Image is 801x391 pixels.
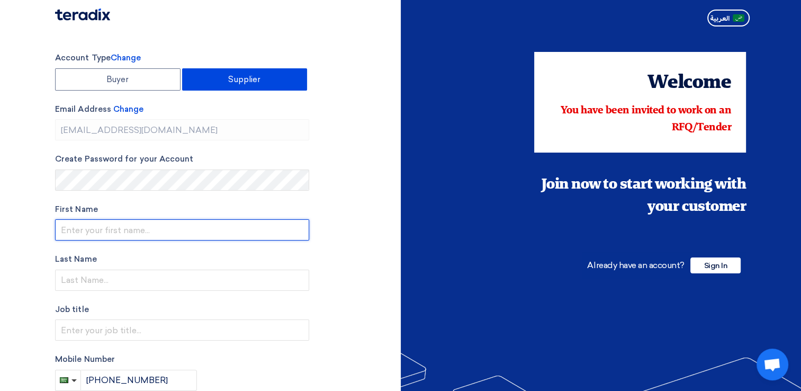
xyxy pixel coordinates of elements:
[710,15,730,22] span: العربية
[549,69,731,97] div: Welcome
[55,153,309,165] label: Create Password for your Account
[55,52,309,64] label: Account Type
[55,203,309,216] label: First Name
[111,53,141,63] span: Change
[690,260,741,270] a: Sign In
[587,260,684,270] span: Already have an account?
[690,257,741,273] span: Sign In
[81,370,197,391] input: Enter phone number...
[534,174,746,218] div: Join now to start working with your customer
[55,319,309,341] input: Enter your job title...
[733,14,744,22] img: ar-AR.png
[55,119,309,140] input: Enter your business email...
[55,219,309,241] input: Enter your first name...
[55,103,309,115] label: Email Address
[561,105,731,133] span: You have been invited to work on an RFQ/Tender
[757,349,788,380] a: Open chat
[113,104,143,114] span: Change
[55,304,309,316] label: Job title
[55,353,309,366] label: Mobile Number
[182,68,308,91] label: Supplier
[55,68,181,91] label: Buyer
[707,10,750,26] button: العربية
[55,270,309,291] input: Last Name...
[55,253,309,265] label: Last Name
[55,8,110,21] img: Teradix logo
